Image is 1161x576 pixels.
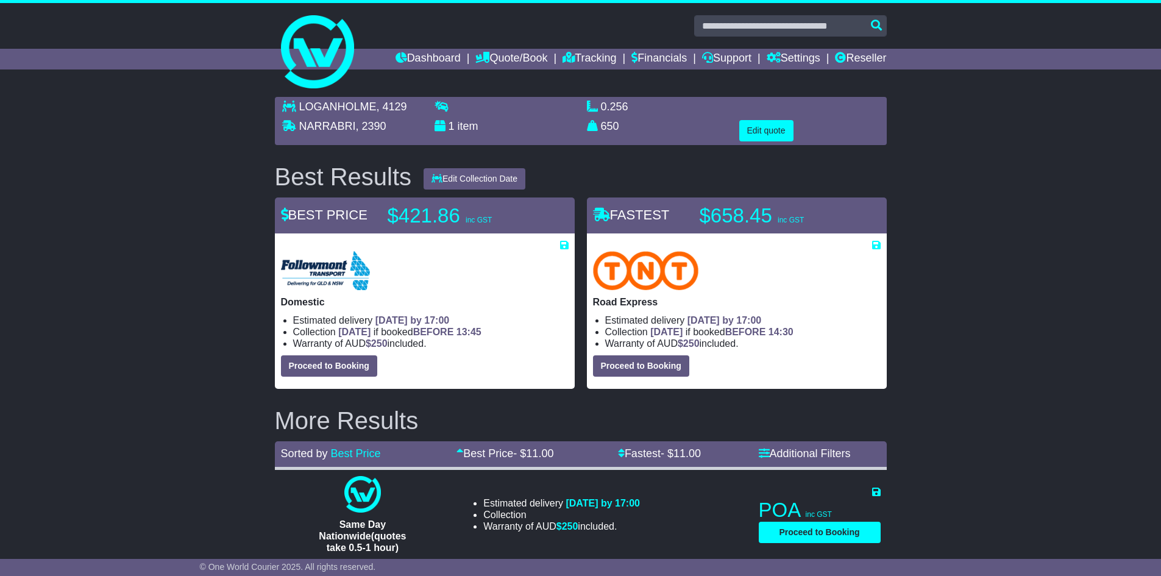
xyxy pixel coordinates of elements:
[483,509,640,521] li: Collection
[725,327,766,337] span: BEFORE
[338,327,481,337] span: if booked
[687,315,762,325] span: [DATE] by 17:00
[513,447,553,460] span: - $
[483,521,640,532] li: Warranty of AUD included.
[601,120,619,132] span: 650
[331,447,381,460] a: Best Price
[835,49,886,69] a: Reseller
[366,338,388,349] span: $
[377,101,407,113] span: , 4129
[281,251,370,290] img: Followmont Transport: Domestic
[778,216,804,224] span: inc GST
[275,407,887,434] h2: More Results
[388,204,540,228] p: $421.86
[678,338,700,349] span: $
[396,49,461,69] a: Dashboard
[593,355,689,377] button: Proceed to Booking
[702,49,751,69] a: Support
[593,296,881,308] p: Road Express
[759,447,851,460] a: Additional Filters
[661,447,701,460] span: - $
[299,120,356,132] span: NARRABRI
[563,49,616,69] a: Tracking
[759,522,881,543] button: Proceed to Booking
[456,327,481,337] span: 13:45
[673,447,701,460] span: 11.00
[319,519,406,553] span: Same Day Nationwide(quotes take 0.5-1 hour)
[526,447,553,460] span: 11.00
[338,327,371,337] span: [DATE]
[769,327,794,337] span: 14:30
[566,498,640,508] span: [DATE] by 17:00
[293,326,569,338] li: Collection
[269,163,418,190] div: Best Results
[293,338,569,349] li: Warranty of AUD included.
[650,327,793,337] span: if booked
[556,521,578,532] span: $
[483,497,640,509] li: Estimated delivery
[739,120,794,141] button: Edit quote
[281,447,328,460] span: Sorted by
[424,168,525,190] button: Edit Collection Date
[475,49,547,69] a: Quote/Book
[281,296,569,308] p: Domestic
[299,101,377,113] span: LOGANHOLME
[466,216,492,224] span: inc GST
[371,338,388,349] span: 250
[293,315,569,326] li: Estimated delivery
[605,326,881,338] li: Collection
[601,101,628,113] span: 0.256
[458,120,478,132] span: item
[356,120,386,132] span: , 2390
[767,49,820,69] a: Settings
[605,315,881,326] li: Estimated delivery
[700,204,852,228] p: $658.45
[456,447,553,460] a: Best Price- $11.00
[806,510,832,519] span: inc GST
[618,447,701,460] a: Fastest- $11.00
[650,327,683,337] span: [DATE]
[593,251,699,290] img: TNT Domestic: Road Express
[413,327,454,337] span: BEFORE
[375,315,450,325] span: [DATE] by 17:00
[344,476,381,513] img: One World Courier: Same Day Nationwide(quotes take 0.5-1 hour)
[683,338,700,349] span: 250
[593,207,670,222] span: FASTEST
[605,338,881,349] li: Warranty of AUD included.
[200,562,376,572] span: © One World Courier 2025. All rights reserved.
[449,120,455,132] span: 1
[759,498,881,522] p: POA
[281,355,377,377] button: Proceed to Booking
[631,49,687,69] a: Financials
[562,521,578,532] span: 250
[281,207,367,222] span: BEST PRICE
